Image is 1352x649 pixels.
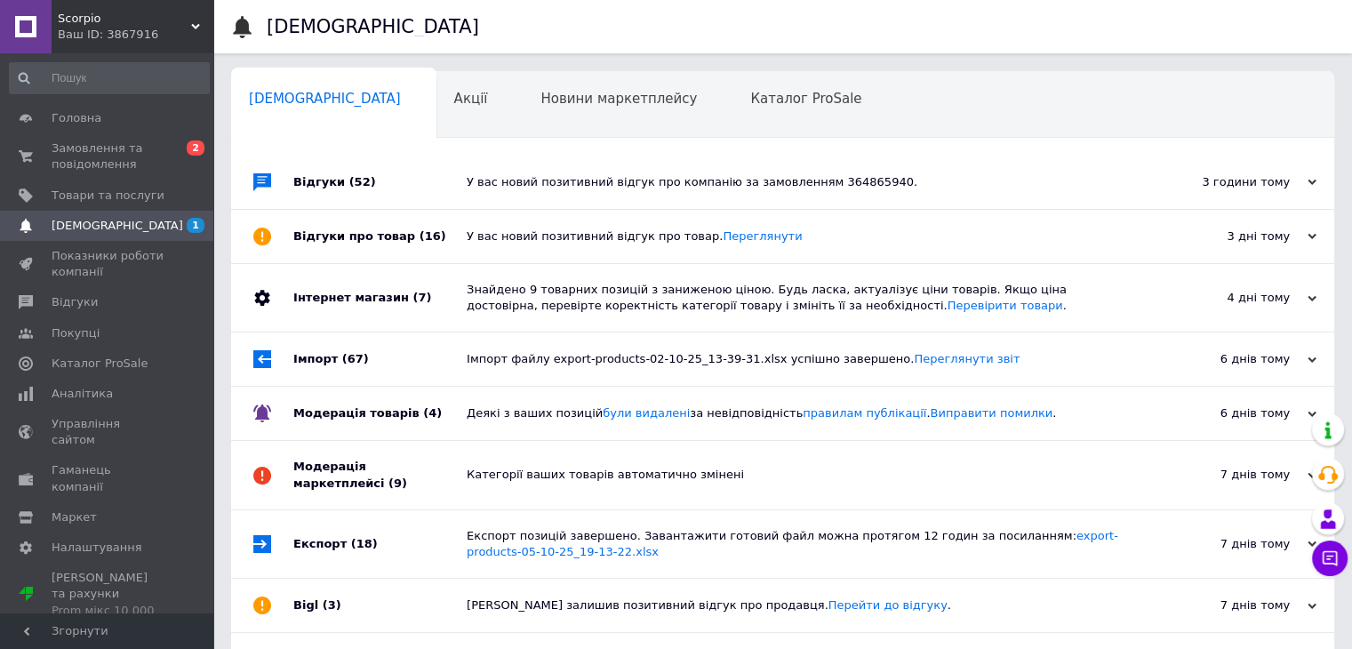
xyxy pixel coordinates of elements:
[467,351,1139,367] div: Імпорт файлу export-products-02-10-25_13-39-31.xlsx успішно завершено.
[52,248,164,280] span: Показники роботи компанії
[52,140,164,172] span: Замовлення та повідомлення
[293,210,467,263] div: Відгуки про товар
[323,598,341,612] span: (3)
[52,325,100,341] span: Покупці
[52,540,142,556] span: Налаштування
[293,510,467,578] div: Експорт
[58,11,191,27] span: Scorpio
[828,598,948,612] a: Перейти до відгуку
[293,333,467,386] div: Імпорт
[249,91,401,107] span: [DEMOGRAPHIC_DATA]
[467,597,1139,613] div: [PERSON_NAME] залишив позитивний відгук про продавця. .
[52,386,113,402] span: Аналітика
[467,228,1139,244] div: У вас новий позитивний відгук про товар.
[467,528,1139,560] div: Експорт позицій завершено. Завантажити готовий файл можна протягом 12 годин за посиланням:
[52,294,98,310] span: Відгуки
[454,91,488,107] span: Акції
[930,406,1052,420] a: Виправити помилки
[293,264,467,332] div: Інтернет магазин
[948,299,1063,312] a: Перевірити товари
[750,91,861,107] span: Каталог ProSale
[540,91,697,107] span: Новини маркетплейсу
[9,62,210,94] input: Пошук
[1312,541,1348,576] button: Чат з покупцем
[351,537,378,550] span: (18)
[388,477,407,490] span: (9)
[52,416,164,448] span: Управління сайтом
[1139,351,1316,367] div: 6 днів тому
[467,405,1139,421] div: Деякі з ваших позицій за невідповідність . .
[52,603,164,619] div: Prom мікс 10 000
[467,529,1118,558] a: export-products-05-10-25_19-13-22.xlsx
[1139,290,1316,306] div: 4 дні тому
[1139,405,1316,421] div: 6 днів тому
[467,467,1139,483] div: Категорії ваших товарів автоматично змінені
[1139,536,1316,552] div: 7 днів тому
[603,406,690,420] a: були видалені
[423,406,442,420] span: (4)
[914,352,1020,365] a: Переглянути звіт
[52,509,97,525] span: Маркет
[52,188,164,204] span: Товари та послуги
[52,356,148,372] span: Каталог ProSale
[293,387,467,440] div: Модерація товарів
[58,27,213,43] div: Ваш ID: 3867916
[420,229,446,243] span: (16)
[293,579,467,632] div: Bigl
[803,406,926,420] a: правилам публікації
[723,229,802,243] a: Переглянути
[187,140,204,156] span: 2
[293,441,467,509] div: Модерація маркетплейсі
[52,570,164,619] span: [PERSON_NAME] та рахунки
[412,291,431,304] span: (7)
[52,110,101,126] span: Головна
[1139,467,1316,483] div: 7 днів тому
[342,352,369,365] span: (67)
[52,218,183,234] span: [DEMOGRAPHIC_DATA]
[467,174,1139,190] div: У вас новий позитивний відгук про компанію за замовленням 364865940.
[1139,228,1316,244] div: 3 дні тому
[52,462,164,494] span: Гаманець компанії
[467,282,1139,314] div: Знайдено 9 товарних позицій з заниженою ціною. Будь ласка, актуалізує ціни товарів. Якщо ціна дос...
[349,175,376,188] span: (52)
[187,218,204,233] span: 1
[267,16,479,37] h1: [DEMOGRAPHIC_DATA]
[293,156,467,209] div: Відгуки
[1139,597,1316,613] div: 7 днів тому
[1139,174,1316,190] div: 3 години тому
